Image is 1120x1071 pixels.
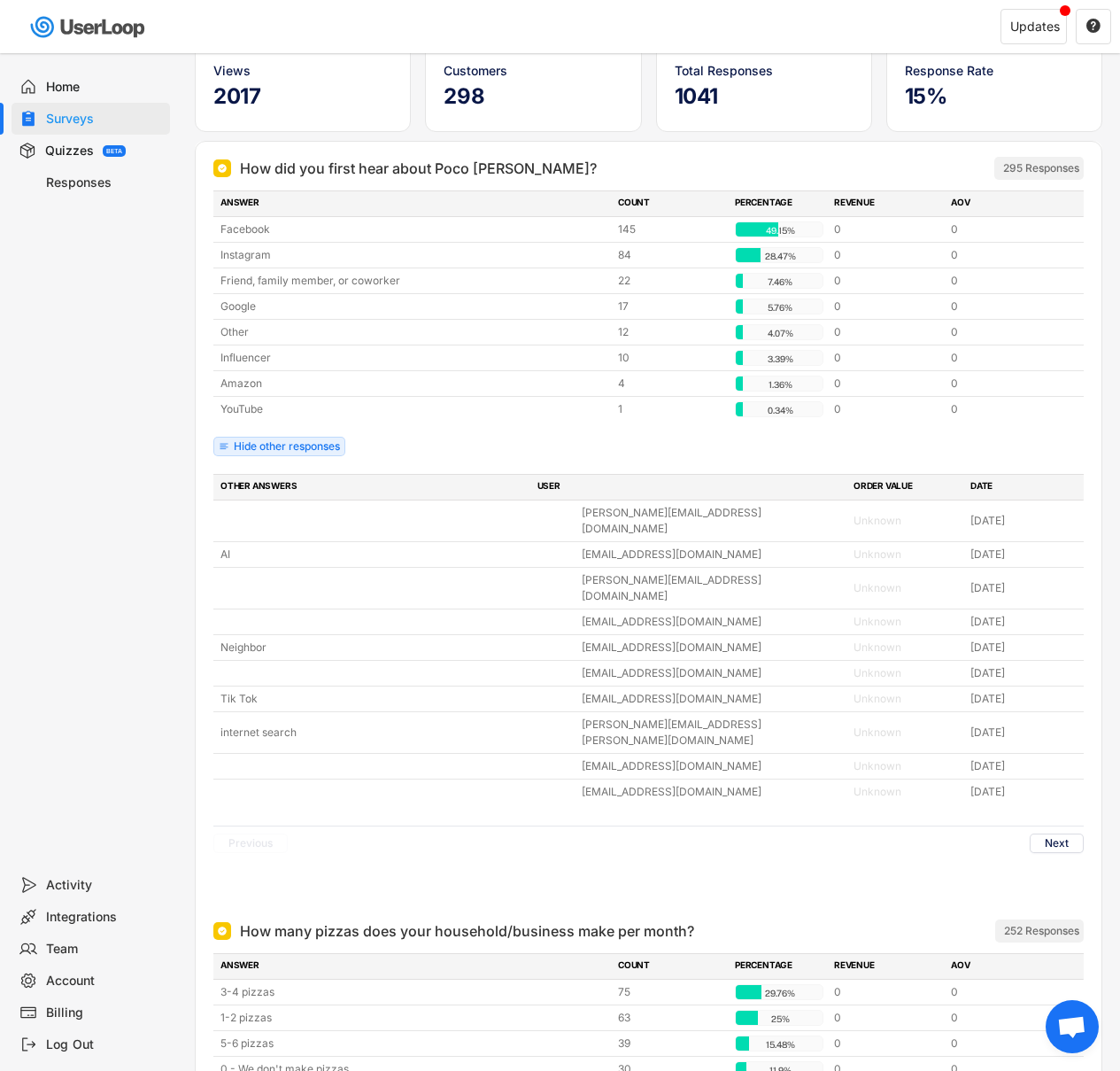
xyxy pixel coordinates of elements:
div: Views [213,61,392,80]
div: 0 [951,401,1057,417]
div: 0 [834,376,940,392]
div: 0 [834,984,940,1000]
div: 7.46% [739,274,821,290]
div: 5.76% [739,299,821,315]
div: 145 [618,221,724,237]
div: 28.47% [739,248,821,264]
div: Hide other responses [234,441,340,452]
div: 0 [834,401,940,417]
div: COUNT [618,958,724,974]
div: Other [220,324,607,340]
div: Unknown [854,758,960,774]
div: [DATE] [970,580,1077,596]
div: 3.39% [739,351,821,367]
div: AI [220,547,571,563]
div: AOV [951,958,1057,974]
div: Unknown [854,784,960,800]
div: Unknown [854,665,960,681]
div: [DATE] [970,547,1077,563]
div: Facebook [220,221,607,237]
div: Billing [46,1005,163,1021]
button:  [1085,19,1101,35]
div: YouTube [220,401,607,417]
div: 1 [618,401,724,417]
div: 0 [951,984,1057,1000]
div: 252 Responses [1004,924,1079,938]
div: [DATE] [970,513,1077,529]
div: 15.48% [739,1036,821,1052]
div: 0 [834,1010,940,1026]
button: Previous [213,834,288,853]
div: 49.15% [739,222,821,238]
div: 5-6 pizzas [220,1036,607,1052]
div: 0 [834,273,940,289]
div: 75 [618,984,724,1000]
div: Neighbor [220,640,571,656]
div: ANSWER [220,196,607,212]
div: Customers [444,61,622,80]
div: 25% [739,1011,821,1027]
div: Unknown [854,691,960,707]
button: Next [1030,834,1084,853]
div: 295 Responses [1003,161,1079,175]
img: Single Select [217,926,228,936]
div: 0 [834,324,940,340]
div: [PERSON_NAME][EMAIL_ADDRESS][DOMAIN_NAME] [582,572,844,604]
div: ANSWER [220,958,607,974]
div: Activity [46,877,163,894]
div: [EMAIL_ADDRESS][DOMAIN_NAME] [582,640,844,656]
div: [DATE] [970,725,1077,741]
div: 0 [951,324,1057,340]
div: 0 [951,1010,1057,1026]
div: 0 [834,221,940,237]
div: 4.07% [739,325,821,341]
div: Quizzes [45,143,94,159]
div: [DATE] [970,640,1077,656]
div: 0 [951,247,1057,263]
div: Surveys [46,111,163,128]
div: [EMAIL_ADDRESS][DOMAIN_NAME] [582,547,844,563]
div: 4 [618,376,724,392]
div: DATE [970,479,1077,495]
div: 0 [951,299,1057,314]
div: 0 [834,350,940,366]
div: Tik Tok [220,691,571,707]
div: 0 [951,273,1057,289]
div: 0 [834,247,940,263]
div: [PERSON_NAME][EMAIL_ADDRESS][PERSON_NAME][DOMAIN_NAME] [582,717,844,749]
div: PERCENTAGE [735,958,823,974]
div: 0 [834,299,940,314]
div: 1.36% [739,376,821,392]
div: Responses [46,175,163,191]
div: 0.34% [739,402,821,418]
div: 84 [618,247,724,263]
div: Account [46,973,163,990]
div: [PERSON_NAME][EMAIL_ADDRESS][DOMAIN_NAME] [582,505,844,537]
div: 0 [951,350,1057,366]
div: [DATE] [970,758,1077,774]
div: [DATE] [970,665,1077,681]
img: userloop-logo-01.svg [27,9,151,45]
div: 0 [951,1036,1057,1052]
div: 0 [951,221,1057,237]
div: Friend, family member, or coworker [220,273,607,289]
div: Home [46,79,163,96]
div: Response Rate [905,61,1084,80]
div: 1-2 pizzas [220,1010,607,1026]
h5: 298 [444,83,622,110]
div: OTHER ANSWERS [220,479,527,495]
div: BETA [106,148,122,154]
div: [DATE] [970,614,1077,630]
div: AOV [951,196,1057,212]
h5: 15% [905,83,1084,110]
div: [EMAIL_ADDRESS][DOMAIN_NAME] [582,665,844,681]
div: [DATE] [970,784,1077,800]
div: Amazon [220,376,607,392]
div: 39 [618,1036,724,1052]
div: 12 [618,324,724,340]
